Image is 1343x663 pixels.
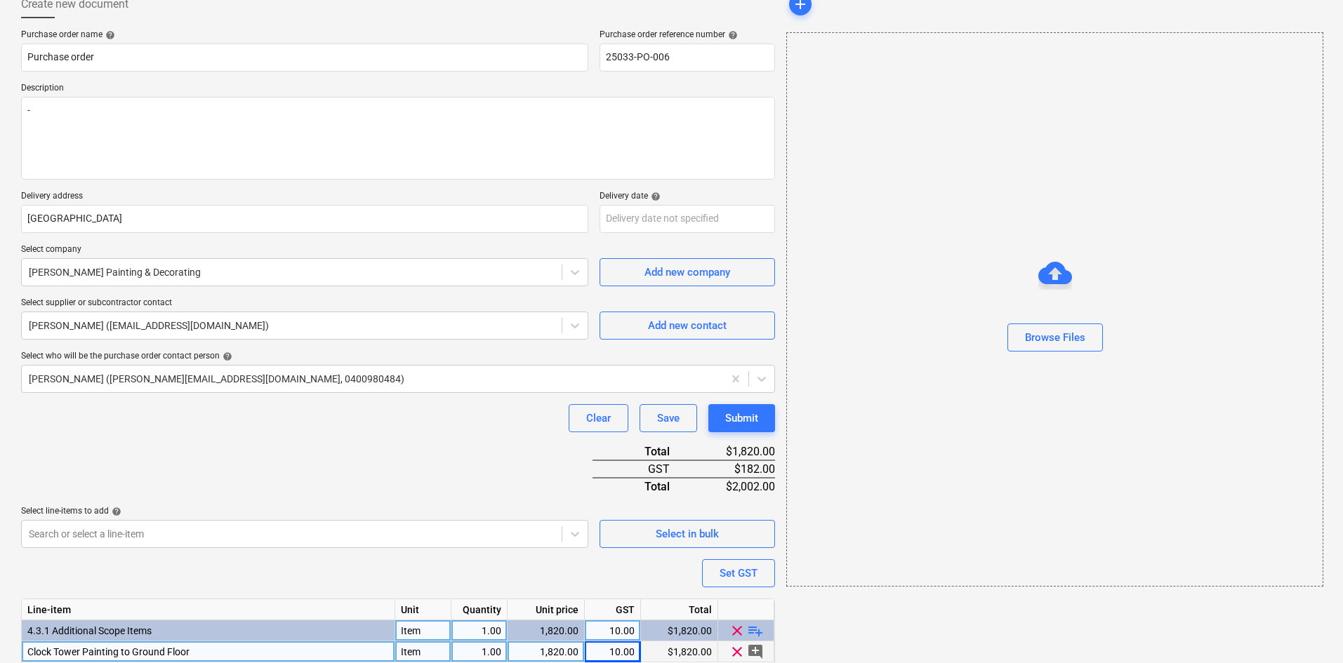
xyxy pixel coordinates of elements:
[708,404,775,432] button: Submit
[457,641,501,662] div: 1.00
[590,641,635,662] div: 10.00
[641,620,718,641] div: $1,820.00
[600,312,775,340] button: Add new contact
[513,620,578,641] div: 1,820.00
[27,625,152,636] span: 4.3.1 Additional Scope Items
[747,622,764,638] span: playlist_add
[747,643,764,659] span: add_comment
[600,43,775,72] input: Order number
[21,297,588,312] p: Select supplier or subcontractor contact
[569,404,628,432] button: Clear
[648,316,727,335] div: Add new contact
[1273,596,1343,663] iframe: Chat Widget
[27,646,190,657] span: Clock Tower Painting to Ground Floor
[21,97,775,180] textarea: -
[102,30,115,40] span: help
[22,599,395,620] div: Line-item
[21,205,588,233] input: Delivery address
[21,29,588,41] div: Purchase order name
[395,599,451,620] div: Unit
[648,192,661,201] span: help
[786,32,1323,587] div: Browse Files
[600,29,775,41] div: Purchase order reference number
[21,43,588,72] input: Document name
[702,559,775,587] button: Set GST
[590,620,635,641] div: 10.00
[395,620,451,641] div: Item
[593,478,692,495] div: Total
[729,622,746,638] span: clear
[657,409,680,427] div: Save
[692,478,775,495] div: $2,002.00
[585,599,641,620] div: GST
[1007,323,1103,351] button: Browse Files
[513,641,578,662] div: 1,820.00
[593,460,692,478] div: GST
[451,599,508,620] div: Quantity
[21,191,588,205] p: Delivery address
[395,641,451,662] div: Item
[457,620,501,641] div: 1.00
[600,520,775,548] button: Select in bulk
[725,409,758,427] div: Submit
[692,460,775,478] div: $182.00
[508,599,585,620] div: Unit price
[220,351,232,361] span: help
[641,599,718,620] div: Total
[725,30,738,40] span: help
[600,258,775,286] button: Add new company
[640,404,697,432] button: Save
[593,443,692,460] div: Total
[586,409,611,427] div: Clear
[692,443,775,460] div: $1,820.00
[109,507,121,516] span: help
[21,506,588,517] div: Select line-items to add
[21,351,775,362] div: Select who will be the purchase order contact person
[644,263,730,281] div: Add new company
[21,244,588,258] p: Select company
[720,564,757,582] div: Set GST
[1025,328,1085,347] div: Browse Files
[641,641,718,662] div: $1,820.00
[600,191,775,202] div: Delivery date
[729,643,746,659] span: clear
[656,525,719,543] div: Select in bulk
[600,205,775,233] input: Delivery date not specified
[21,83,775,97] p: Description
